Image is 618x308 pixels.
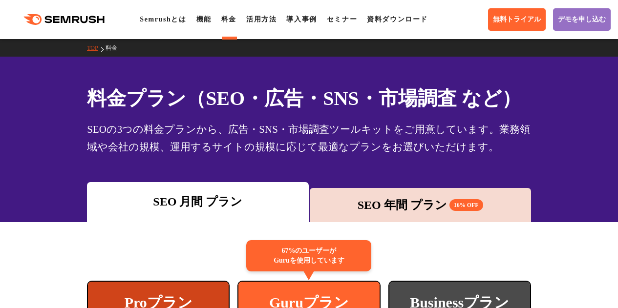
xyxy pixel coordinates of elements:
[221,16,236,23] a: 料金
[106,44,125,51] a: 料金
[488,8,546,31] a: 無料トライアル
[246,240,371,271] div: 67%のユーザーが Guruを使用しています
[87,84,531,113] h1: 料金プラン（SEO・広告・SNS・市場調査 など）
[493,15,541,24] span: 無料トライアル
[286,16,317,23] a: 導入事例
[315,196,526,214] div: SEO 年間 プラン
[87,121,531,156] div: SEOの3つの料金プランから、広告・SNS・市場調査ツールキットをご用意しています。業務領域や会社の規模、運用するサイトの規模に応じて最適なプランをお選びいただけます。
[553,8,611,31] a: デモを申し込む
[87,44,105,51] a: TOP
[246,16,277,23] a: 活用方法
[92,193,303,210] div: SEO 月間 プラン
[196,16,212,23] a: 機能
[558,15,606,24] span: デモを申し込む
[367,16,428,23] a: 資料ダウンロード
[327,16,357,23] a: セミナー
[449,199,483,211] span: 16% OFF
[140,16,186,23] a: Semrushとは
